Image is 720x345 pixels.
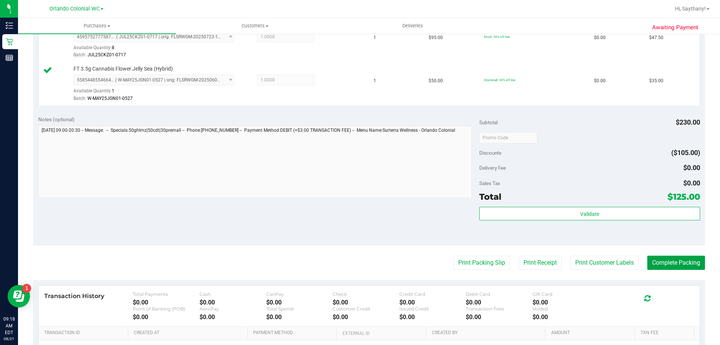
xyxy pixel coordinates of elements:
[399,299,466,306] div: $0.00
[484,35,510,39] span: 50cdt: 50% off line
[266,306,333,312] div: Total Spendr
[453,256,510,270] button: Print Packing Slip
[683,164,700,172] span: $0.00
[399,291,466,297] div: Credit Card
[112,88,114,93] span: 1
[73,65,173,72] span: FT 3.5g Cannabis Flower Jelly Sea (Hybrid)
[429,77,443,84] span: $50.00
[466,313,532,321] div: $0.00
[87,52,126,57] span: JUL25CKZ01-0717
[671,149,700,157] span: ($105.00)
[73,96,86,101] span: Batch:
[373,34,376,41] span: 1
[176,18,334,34] a: Customers
[399,313,466,321] div: $0.00
[570,256,639,270] button: Print Customer Labels
[112,45,114,50] span: 8
[266,291,333,297] div: CanPay
[133,313,199,321] div: $0.00
[199,313,266,321] div: $0.00
[594,34,606,41] span: $0.00
[532,299,599,306] div: $0.00
[44,330,125,336] a: Transaction ID
[479,119,498,125] span: Subtotal
[667,191,700,202] span: $125.00
[333,313,399,321] div: $0.00
[266,299,333,306] div: $0.00
[647,256,705,270] button: Complete Packing
[3,316,15,336] p: 09:18 AM EDT
[73,52,86,57] span: Batch:
[580,211,599,217] span: Validate
[466,299,532,306] div: $0.00
[649,77,663,84] span: $35.00
[432,330,542,336] a: Created By
[73,42,242,57] div: Available Quantity:
[479,165,506,171] span: Delivery Fee
[392,23,433,29] span: Deliveries
[133,306,199,312] div: Point of Banking (POB)
[594,77,606,84] span: $0.00
[652,23,698,32] span: Awaiting Payment
[133,291,199,297] div: Total Payments
[333,291,399,297] div: Check
[429,34,443,41] span: $95.00
[466,291,532,297] div: Debit Card
[640,330,691,336] a: Txn Fee
[49,6,100,12] span: Orlando Colonial WC
[479,207,700,220] button: Validate
[87,96,133,101] span: W-MAY25JGN01-0527
[479,146,501,160] span: Discounts
[22,284,31,293] iframe: Resource center unread badge
[18,23,176,29] span: Purchases
[373,77,376,84] span: 1
[253,330,334,336] a: Payment Method
[479,132,537,143] input: Promo Code
[3,336,15,342] p: 08/21
[134,330,244,336] a: Created At
[676,118,700,126] span: $230.00
[532,313,599,321] div: $0.00
[649,34,663,41] span: $47.50
[73,86,242,100] div: Available Quantity:
[18,18,176,34] a: Purchases
[199,306,266,312] div: AeroPay
[519,256,562,270] button: Print Receipt
[333,306,399,312] div: Customer Credit
[479,180,500,186] span: Sales Tax
[7,285,30,307] iframe: Resource center
[551,330,632,336] a: Amount
[334,18,492,34] a: Deliveries
[333,299,399,306] div: $0.00
[532,306,599,312] div: Voided
[266,313,333,321] div: $0.00
[336,327,426,340] th: External ID
[6,54,13,62] inline-svg: Reports
[199,291,266,297] div: Cash
[479,191,501,202] span: Total
[199,299,266,306] div: $0.00
[675,6,706,12] span: Hi, Saythany!
[466,306,532,312] div: Transaction Fees
[532,291,599,297] div: Gift Card
[176,23,333,29] span: Customers
[133,299,199,306] div: $0.00
[6,38,13,45] inline-svg: Retail
[683,179,700,187] span: $0.00
[38,116,75,122] span: Notes (optional)
[484,78,515,82] span: 30premall: 30% off line
[6,22,13,29] inline-svg: Inventory
[399,306,466,312] div: Issued Credit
